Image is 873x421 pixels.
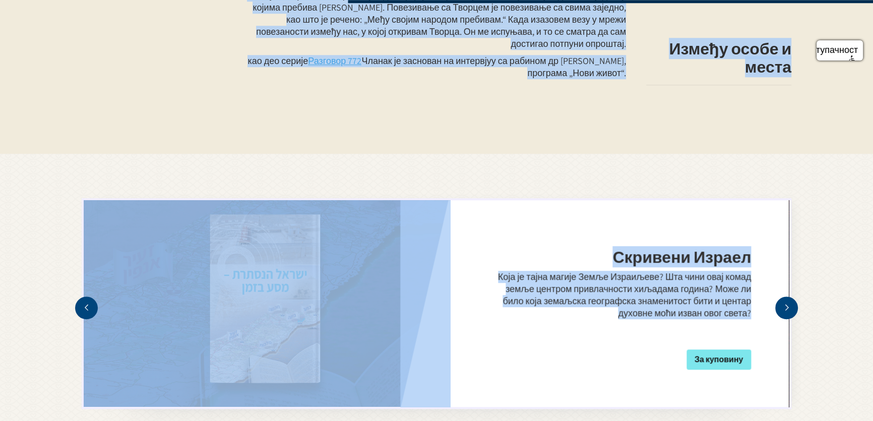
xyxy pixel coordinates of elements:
[247,55,626,79] font: као део серије програма „Нови живот“.
[669,38,791,77] font: Између особе и места
[817,40,863,61] a: приступачност
[82,200,451,407] img: Скривени Израел
[849,55,858,65] img: приступачност
[695,354,743,365] font: За куповину
[308,55,361,67] a: Разговор 772
[498,271,751,319] font: Која је тајна магије Земље Израиљеве? Шта чини овај комад земље центром привлачности хиљадама год...
[83,200,789,407] div: 2 од 5
[687,349,752,370] a: За куповину
[796,45,858,55] font: приступачност
[775,296,798,319] div: следећи слајд
[75,296,98,319] div: претходни слајд
[612,246,751,267] font: Скривени Израел
[361,55,626,67] font: Чланак је заснован на интервјуу са рабином др [PERSON_NAME],
[82,198,791,409] div: вртешка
